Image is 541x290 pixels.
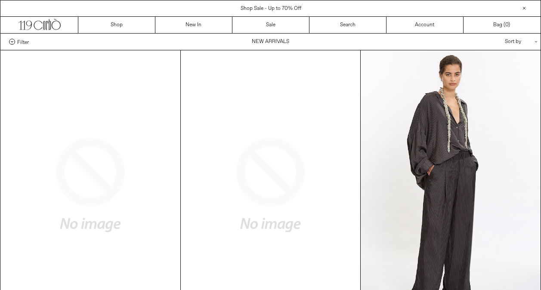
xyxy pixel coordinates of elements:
[17,39,29,45] span: Filter
[241,5,301,12] a: Shop Sale - Up to 70% Off
[232,17,309,33] a: Sale
[505,22,508,28] span: 0
[309,17,386,33] a: Search
[454,34,532,50] div: Sort by
[155,17,232,33] a: New In
[78,17,155,33] a: Shop
[386,17,464,33] a: Account
[505,21,510,29] span: )
[464,17,541,33] a: Bag ()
